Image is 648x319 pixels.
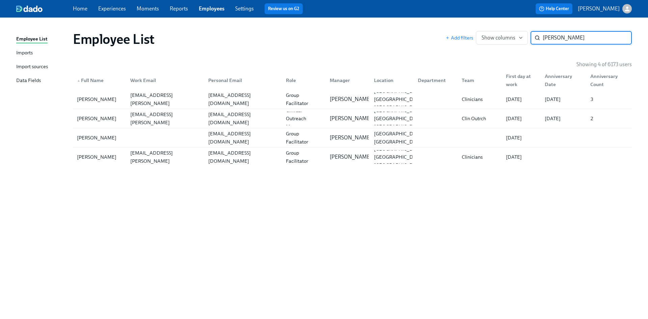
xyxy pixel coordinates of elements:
[330,96,372,103] p: [PERSON_NAME]
[206,130,280,146] div: [EMAIL_ADDRESS][DOMAIN_NAME]
[456,74,500,87] div: Team
[73,5,87,12] a: Home
[16,5,43,12] img: dado
[16,49,33,57] div: Imports
[459,153,500,161] div: Clinicians
[74,95,125,103] div: [PERSON_NAME]
[206,110,280,127] div: [EMAIL_ADDRESS][DOMAIN_NAME]
[503,114,539,123] div: [DATE]
[206,76,280,84] div: Personal Email
[74,76,125,84] div: Full Name
[283,76,324,84] div: Role
[330,134,372,141] p: [PERSON_NAME]
[503,153,539,161] div: [DATE]
[588,95,630,103] div: 3
[283,130,324,146] div: Group Facilitator
[283,149,324,165] div: Group Facilitator
[206,149,280,165] div: [EMAIL_ADDRESS][DOMAIN_NAME]
[330,115,372,122] p: [PERSON_NAME]
[125,74,202,87] div: Work Email
[235,5,254,12] a: Settings
[16,63,48,71] div: Import sources
[588,114,630,123] div: 2
[16,77,41,85] div: Data Fields
[542,95,585,103] div: [DATE]
[371,145,426,169] div: [GEOGRAPHIC_DATA] [GEOGRAPHIC_DATA] [GEOGRAPHIC_DATA]
[203,74,280,87] div: Personal Email
[539,74,585,87] div: Anniversary Date
[459,95,500,103] div: Clinicians
[206,91,280,107] div: [EMAIL_ADDRESS][DOMAIN_NAME]
[77,79,80,82] span: ▲
[543,31,632,45] input: Search by name
[98,5,126,12] a: Experiences
[16,35,48,44] div: Employee List
[283,106,324,131] div: Clinical Outreach Manager
[16,5,73,12] a: dado
[576,61,632,68] p: Showing 4 of 6173 users
[371,76,412,84] div: Location
[330,153,372,161] p: [PERSON_NAME]
[265,3,303,14] button: Review us on G2
[536,3,572,14] button: Help Center
[371,106,426,131] div: [GEOGRAPHIC_DATA] [GEOGRAPHIC_DATA] [GEOGRAPHIC_DATA]
[588,72,630,88] div: Anniversary Count
[446,34,473,41] button: Add filters
[128,141,202,173] div: [PERSON_NAME][EMAIL_ADDRESS][PERSON_NAME][DOMAIN_NAME]
[199,5,224,12] a: Employees
[578,5,620,12] p: [PERSON_NAME]
[415,76,456,84] div: Department
[542,114,585,123] div: [DATE]
[128,102,202,135] div: [PERSON_NAME][EMAIL_ADDRESS][PERSON_NAME][DOMAIN_NAME]
[73,90,632,109] a: [PERSON_NAME][PERSON_NAME][EMAIL_ADDRESS][PERSON_NAME][DOMAIN_NAME][EMAIL_ADDRESS][DOMAIN_NAME]Gr...
[503,134,539,142] div: [DATE]
[585,74,630,87] div: Anniversary Count
[327,76,368,84] div: Manager
[74,114,125,123] div: [PERSON_NAME]
[503,72,539,88] div: First day at work
[476,31,528,45] button: Show columns
[137,5,159,12] a: Moments
[73,109,632,128] a: [PERSON_NAME][PERSON_NAME][EMAIL_ADDRESS][PERSON_NAME][DOMAIN_NAME][EMAIL_ADDRESS][DOMAIN_NAME]Cl...
[128,83,202,115] div: [PERSON_NAME][EMAIL_ADDRESS][PERSON_NAME][DOMAIN_NAME]
[459,114,500,123] div: Clin Outrch
[280,74,324,87] div: Role
[482,34,522,41] span: Show columns
[74,134,125,142] div: [PERSON_NAME]
[73,128,632,148] a: [PERSON_NAME][EMAIL_ADDRESS][DOMAIN_NAME]Group Facilitator[PERSON_NAME][GEOGRAPHIC_DATA], [GEOGRA...
[459,76,500,84] div: Team
[268,5,299,12] a: Review us on G2
[16,49,67,57] a: Imports
[16,63,67,71] a: Import sources
[369,74,412,87] div: Location
[501,74,539,87] div: First day at work
[74,74,125,87] div: ▲Full Name
[542,72,585,88] div: Anniversary Date
[324,74,368,87] div: Manager
[503,95,539,103] div: [DATE]
[128,76,202,84] div: Work Email
[283,91,324,107] div: Group Facilitator
[371,130,428,146] div: [GEOGRAPHIC_DATA], [GEOGRAPHIC_DATA]
[16,77,67,85] a: Data Fields
[74,153,125,161] div: [PERSON_NAME]
[73,148,632,166] a: [PERSON_NAME][PERSON_NAME][EMAIL_ADDRESS][PERSON_NAME][DOMAIN_NAME][EMAIL_ADDRESS][DOMAIN_NAME]Gr...
[73,31,155,47] h1: Employee List
[170,5,188,12] a: Reports
[16,35,67,44] a: Employee List
[371,87,426,111] div: [GEOGRAPHIC_DATA] [GEOGRAPHIC_DATA] [GEOGRAPHIC_DATA]
[578,4,632,14] button: [PERSON_NAME]
[412,74,456,87] div: Department
[539,5,569,12] span: Help Center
